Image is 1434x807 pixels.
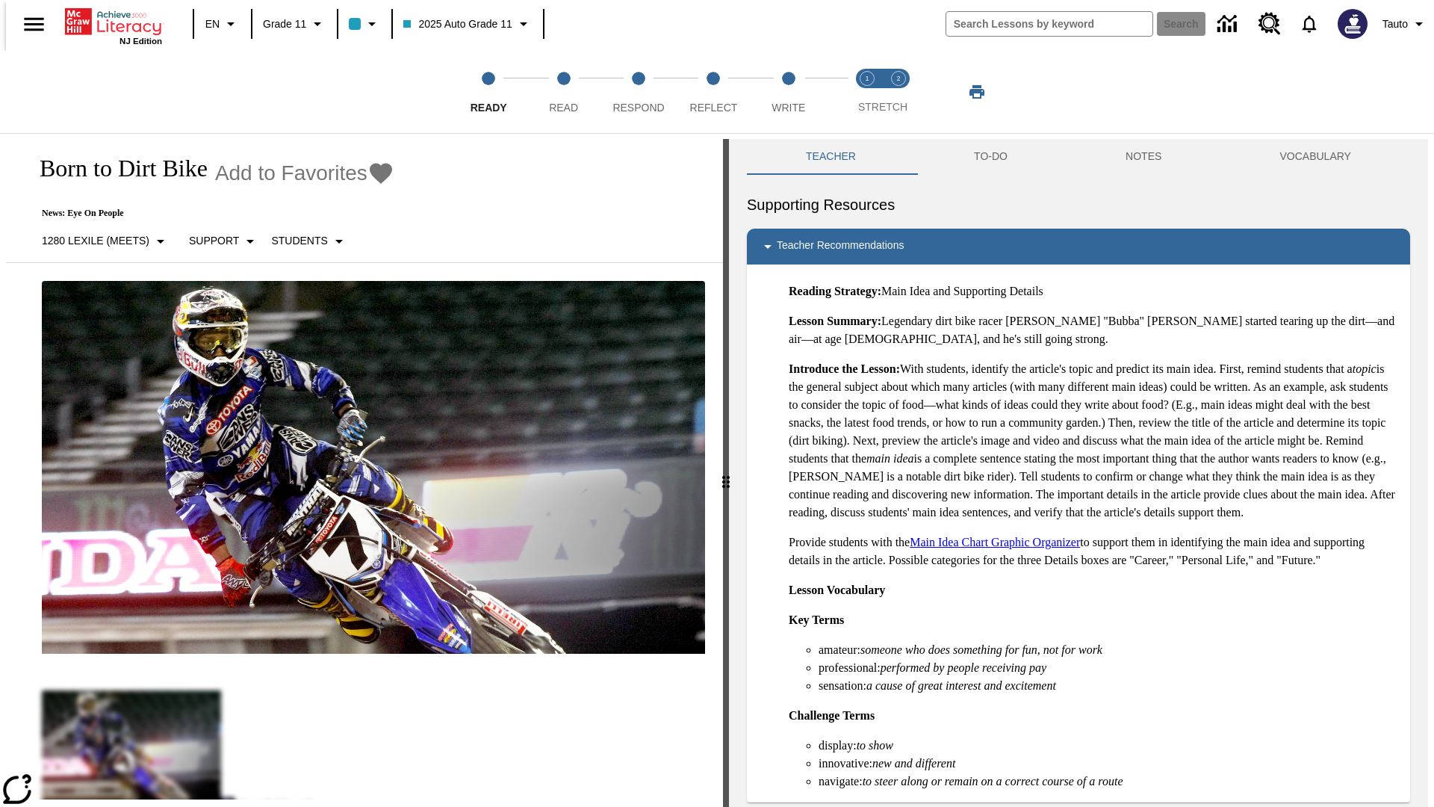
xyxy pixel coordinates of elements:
em: main idea [866,452,914,465]
button: Select Lexile, 1280 Lexile (Meets) [36,228,176,255]
span: Write [772,102,805,114]
span: Add to Favorites [215,161,367,185]
button: Scaffolds, Support [183,228,265,255]
button: Language: EN, Select a language [199,10,246,37]
span: NJ Edition [119,37,162,46]
em: someone who does something for fun, not for work [860,643,1102,656]
button: Select a new avatar [1329,4,1376,43]
span: Grade 11 [263,16,306,32]
h1: Born to Dirt Bike [24,155,208,182]
a: Data Center [1208,4,1250,45]
li: sensation: [819,677,1398,695]
strong: Reading Strategy: [789,285,881,297]
button: Reflect step 4 of 5 [670,51,757,133]
button: Add to Favorites - Born to Dirt Bike [215,160,394,186]
button: Stretch Respond step 2 of 2 [877,51,920,133]
li: navigate: [819,773,1398,791]
strong: Introduce the Lesson: [789,362,900,375]
em: to steer along or remain on a correct course of a route [863,775,1123,788]
li: innovative: [819,755,1398,773]
span: Respond [612,102,664,114]
span: 2025 Auto Grade 11 [403,16,512,32]
p: 1280 Lexile (Meets) [42,233,149,249]
button: Print [953,78,1001,105]
li: display: [819,737,1398,755]
span: Reflect [690,102,738,114]
button: NOTES [1067,139,1220,175]
text: 2 [896,75,900,82]
span: STRETCH [858,101,907,113]
a: Resource Center, Will open in new tab [1250,4,1290,44]
em: a cause of great interest and excitement [866,679,1056,692]
li: amateur: [819,641,1398,659]
button: Stretch Read step 1 of 2 [845,51,889,133]
div: Home [65,5,162,46]
strong: Key Terms [789,613,844,626]
button: Grade: Grade 11, Select a grade [257,10,332,37]
span: Tauto [1382,16,1408,32]
button: Select Student [265,228,353,255]
p: News: Eye On People [24,208,394,219]
p: Provide students with the to support them in identifying the main idea and supporting details in ... [789,534,1398,569]
p: Legendary dirt bike racer [PERSON_NAME] "Bubba" [PERSON_NAME] started tearing up the dirt—and air... [789,312,1398,348]
em: to show [857,739,893,752]
div: Teacher Recommendations [747,229,1410,265]
input: search field [946,12,1152,36]
button: Respond step 3 of 5 [595,51,682,133]
em: topic [1353,362,1376,375]
button: Open side menu [12,2,56,46]
text: 1 [865,75,869,82]
h6: Supporting Resources [747,193,1410,217]
button: Read step 2 of 5 [520,51,606,133]
button: TO-DO [915,139,1067,175]
strong: Challenge Terms [789,709,875,722]
a: Notifications [1290,4,1329,43]
span: Ready [471,102,507,114]
button: Profile/Settings [1376,10,1434,37]
button: Class color is light blue. Change class color [343,10,387,37]
span: EN [205,16,220,32]
p: Main Idea and Supporting Details [789,282,1398,300]
div: Press Enter or Spacebar and then press right and left arrow keys to move the slider [723,139,729,807]
img: Motocross racer James Stewart flies through the air on his dirt bike. [42,281,705,655]
p: Teacher Recommendations [777,238,904,256]
li: professional: [819,659,1398,677]
em: performed by people receiving pay [881,661,1046,674]
div: reading [6,139,723,800]
button: VOCABULARY [1220,139,1410,175]
em: new and different [872,757,955,770]
button: Class: 2025 Auto Grade 11, Select your class [397,10,538,37]
strong: Lesson Vocabulary [789,584,885,596]
div: activity [729,139,1428,807]
p: With students, identify the article's topic and predict its main idea. First, remind students tha... [789,360,1398,522]
a: Main Idea Chart Graphic Organizer [910,536,1080,548]
div: Instructional Panel Tabs [747,139,1410,175]
strong: Lesson Summary: [789,315,881,327]
button: Teacher [747,139,915,175]
p: Students [271,233,327,249]
button: Write step 5 of 5 [745,51,832,133]
p: Support [189,233,239,249]
img: Avatar [1338,9,1368,39]
button: Ready step 1 of 5 [445,51,532,133]
span: Read [549,102,578,114]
